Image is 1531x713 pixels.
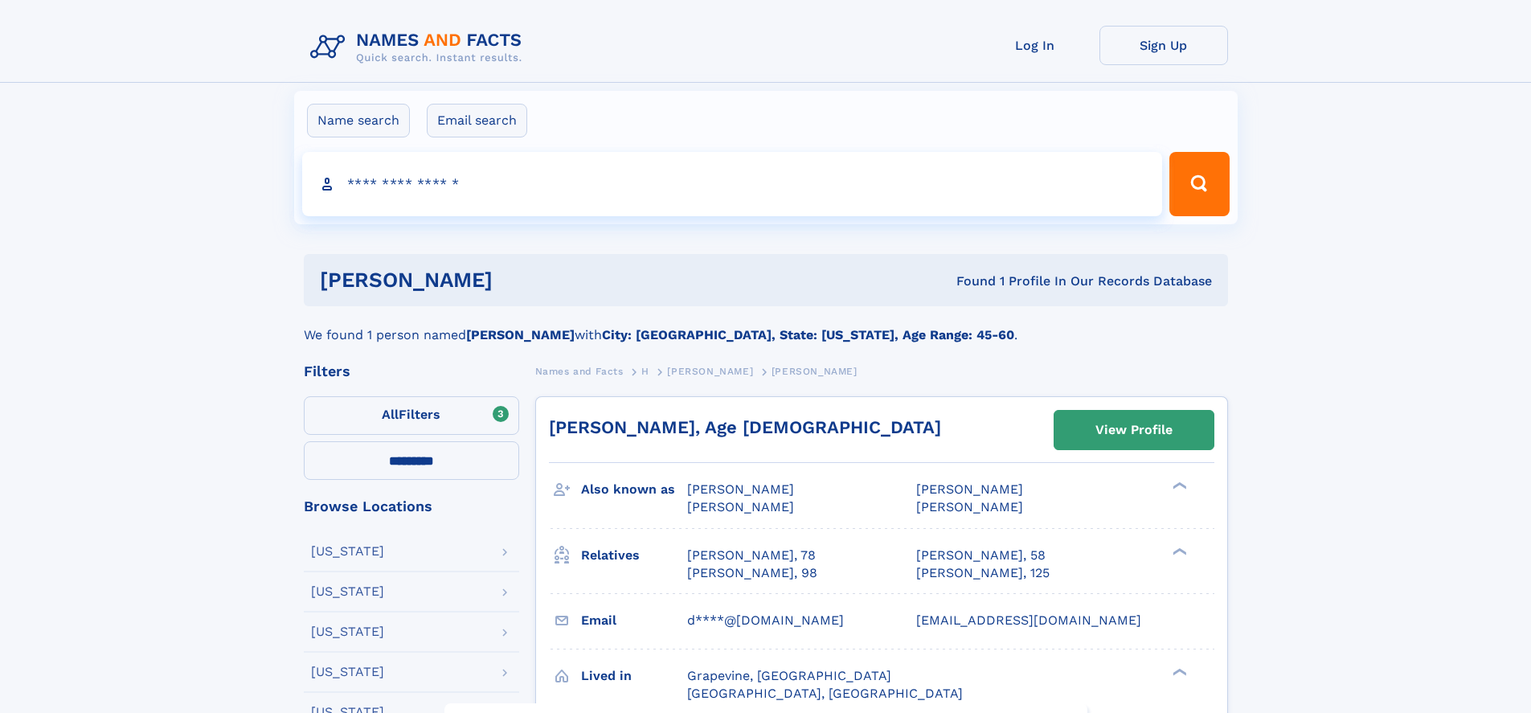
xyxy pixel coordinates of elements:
[581,542,687,569] h3: Relatives
[667,361,753,381] a: [PERSON_NAME]
[687,499,794,514] span: [PERSON_NAME]
[304,364,519,379] div: Filters
[382,407,399,422] span: All
[1054,411,1214,449] a: View Profile
[581,476,687,503] h3: Also known as
[916,547,1046,564] a: [PERSON_NAME], 58
[667,366,753,377] span: [PERSON_NAME]
[687,564,817,582] a: [PERSON_NAME], 98
[916,499,1023,514] span: [PERSON_NAME]
[535,361,624,381] a: Names and Facts
[311,666,384,678] div: [US_STATE]
[641,361,649,381] a: H
[304,26,535,69] img: Logo Names and Facts
[466,327,575,342] b: [PERSON_NAME]
[1099,26,1228,65] a: Sign Up
[687,668,891,683] span: Grapevine, [GEOGRAPHIC_DATA]
[971,26,1099,65] a: Log In
[1095,412,1173,449] div: View Profile
[687,686,963,701] span: [GEOGRAPHIC_DATA], [GEOGRAPHIC_DATA]
[641,366,649,377] span: H
[320,270,725,290] h1: [PERSON_NAME]
[724,272,1212,290] div: Found 1 Profile In Our Records Database
[916,564,1050,582] a: [PERSON_NAME], 125
[772,366,858,377] span: [PERSON_NAME]
[311,585,384,598] div: [US_STATE]
[304,396,519,435] label: Filters
[311,625,384,638] div: [US_STATE]
[302,152,1163,216] input: search input
[304,499,519,514] div: Browse Locations
[1169,666,1188,677] div: ❯
[1169,546,1188,556] div: ❯
[581,662,687,690] h3: Lived in
[687,481,794,497] span: [PERSON_NAME]
[549,417,941,437] a: [PERSON_NAME], Age [DEMOGRAPHIC_DATA]
[304,306,1228,345] div: We found 1 person named with .
[1169,481,1188,491] div: ❯
[916,613,1141,628] span: [EMAIL_ADDRESS][DOMAIN_NAME]
[311,545,384,558] div: [US_STATE]
[687,547,816,564] a: [PERSON_NAME], 78
[1169,152,1229,216] button: Search Button
[916,481,1023,497] span: [PERSON_NAME]
[427,104,527,137] label: Email search
[581,607,687,634] h3: Email
[307,104,410,137] label: Name search
[602,327,1014,342] b: City: [GEOGRAPHIC_DATA], State: [US_STATE], Age Range: 45-60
